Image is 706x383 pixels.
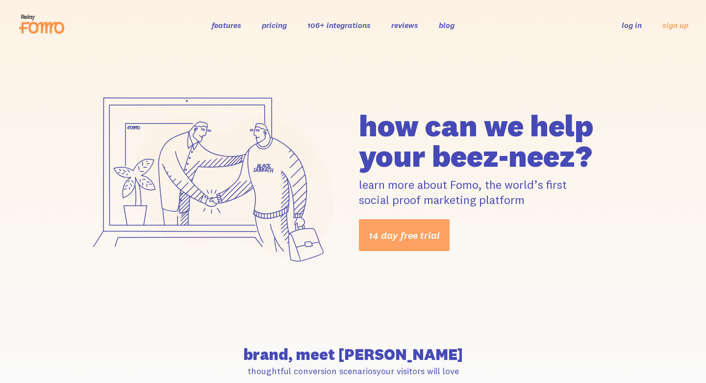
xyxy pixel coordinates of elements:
[359,219,450,251] a: 14 day free trial
[79,347,627,362] h2: brand, meet [PERSON_NAME]
[262,20,287,30] a: pricing
[212,20,241,30] a: features
[79,365,627,377] p: thoughtful conversion scenarios your visitors will love
[359,110,627,171] h1: how can we help your beez-neez?
[439,20,454,30] a: blog
[391,20,418,30] a: reviews
[307,20,371,30] a: 106+ integrations
[662,20,688,30] a: sign up
[359,177,627,207] p: learn more about Fomo, the world’s first social proof marketing platform
[622,20,642,30] a: log in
